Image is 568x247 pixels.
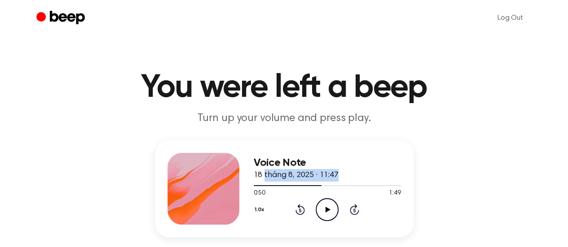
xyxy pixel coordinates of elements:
[254,157,401,169] h3: Voice Note
[112,111,457,126] p: Turn up your volume and press play.
[54,72,514,104] h1: You were left a beep
[389,189,401,198] span: 1:49
[254,171,339,179] span: 18 tháng 8, 2025 · 11:47
[489,7,532,29] a: Log Out
[254,189,265,198] span: 0:50
[254,202,268,217] button: 1.0x
[36,9,87,27] a: Beep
